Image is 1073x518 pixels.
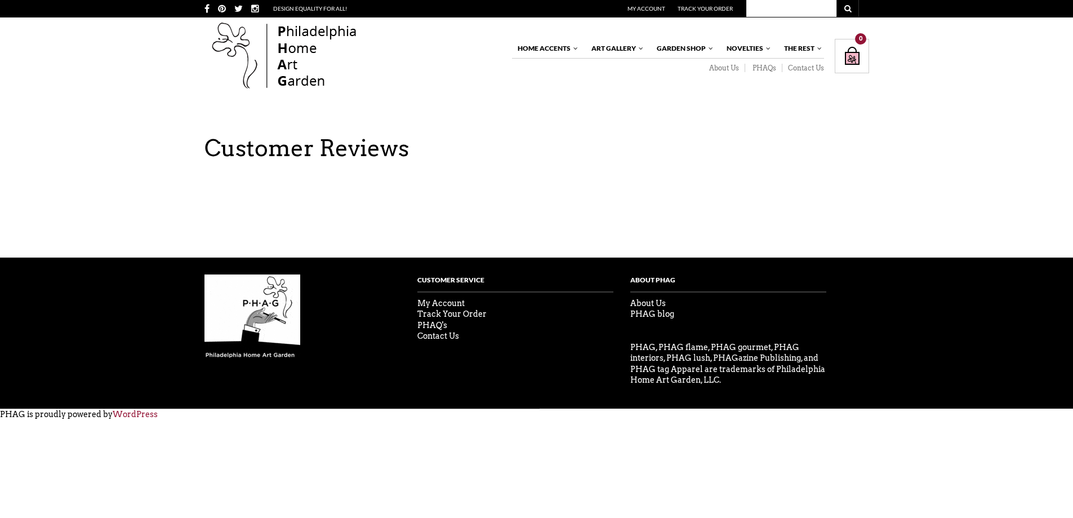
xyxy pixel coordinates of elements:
[417,331,459,340] a: Contact Us
[651,39,714,58] a: Garden Shop
[204,135,880,162] h1: Customer Reviews
[630,309,674,318] a: PHAG blog
[855,33,866,45] div: 0
[417,309,487,318] a: Track Your Order
[702,64,745,73] a: About Us
[721,39,772,58] a: Novelties
[678,5,733,12] a: Track Your Order
[417,299,465,308] a: My Account
[113,410,158,419] a: WordPress
[630,299,666,308] a: About Us
[627,5,665,12] a: My Account
[512,39,579,58] a: Home Accents
[417,321,447,330] a: PHAQ's
[204,275,300,359] img: phag-logo-compressor.gif
[630,275,826,293] h4: About PHag
[586,39,644,58] a: Art Gallery
[782,64,824,73] a: Contact Us
[417,275,613,293] h4: Customer Service
[745,64,782,73] a: PHAQs
[630,342,826,386] p: PHAG, PHAG flame, PHAG gourmet, PHAG interiors, PHAG lush, PHAGazine Publishing, and PHAG tag App...
[778,39,823,58] a: The Rest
